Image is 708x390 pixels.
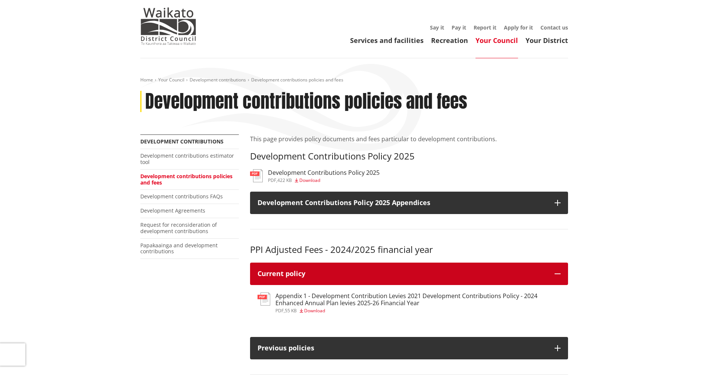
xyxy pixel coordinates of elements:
[258,270,547,278] div: Current policy
[275,292,561,307] h3: Appendix 1 - Development Contribution Levies 2021 Development Contributions Policy - 2024 Enhance...
[140,221,217,235] a: Request for reconsideration of development contributions
[250,134,568,143] p: This page provides policy documents and fees particular to development contributions.
[299,177,320,183] span: Download
[475,36,518,45] a: Your Council
[140,77,153,83] a: Home
[250,263,568,285] button: Current policy
[268,177,276,183] span: pdf
[504,24,533,31] a: Apply for it
[285,307,297,314] span: 55 KB
[525,36,568,45] a: Your District
[277,177,292,183] span: 422 KB
[250,244,568,255] h3: PPI Adjusted Fees - 2024/2025 financial year
[250,192,568,214] button: Development Contributions Policy 2025 Appendices
[140,207,205,214] a: Development Agreements
[275,309,561,313] div: ,
[158,77,184,83] a: Your Council
[304,307,325,314] span: Download
[474,24,496,31] a: Report it
[258,199,547,207] h3: Development Contributions Policy 2025 Appendices
[350,36,424,45] a: Services and facilities
[140,173,233,186] a: Development contributions policies and fees
[275,307,284,314] span: pdf
[250,151,568,162] h3: Development Contributions Policy 2025
[258,344,547,352] div: Previous policies
[431,36,468,45] a: Recreation
[140,138,224,145] a: Development contributions
[140,242,218,255] a: Papakaainga and development contributions
[258,292,270,306] img: document-pdf.svg
[190,77,246,83] a: Development contributions
[140,77,568,83] nav: breadcrumb
[140,7,196,45] img: Waikato District Council - Te Kaunihera aa Takiwaa o Waikato
[540,24,568,31] a: Contact us
[452,24,466,31] a: Pay it
[250,169,263,182] img: document-pdf.svg
[140,193,223,200] a: Development contributions FAQs
[674,359,701,386] iframe: Messenger Launcher
[250,169,380,183] a: Development Contributions Policy 2025 pdf,422 KB Download
[430,24,444,31] a: Say it
[258,292,561,313] a: Appendix 1 - Development Contribution Levies 2021 Development Contributions Policy - 2024 Enhance...
[268,178,380,183] div: ,
[251,77,343,83] span: Development contributions policies and fees
[250,337,568,359] button: Previous policies
[145,91,467,112] h1: Development contributions policies and fees
[268,169,380,176] h3: Development Contributions Policy 2025
[140,152,234,165] a: Development contributions estimator tool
